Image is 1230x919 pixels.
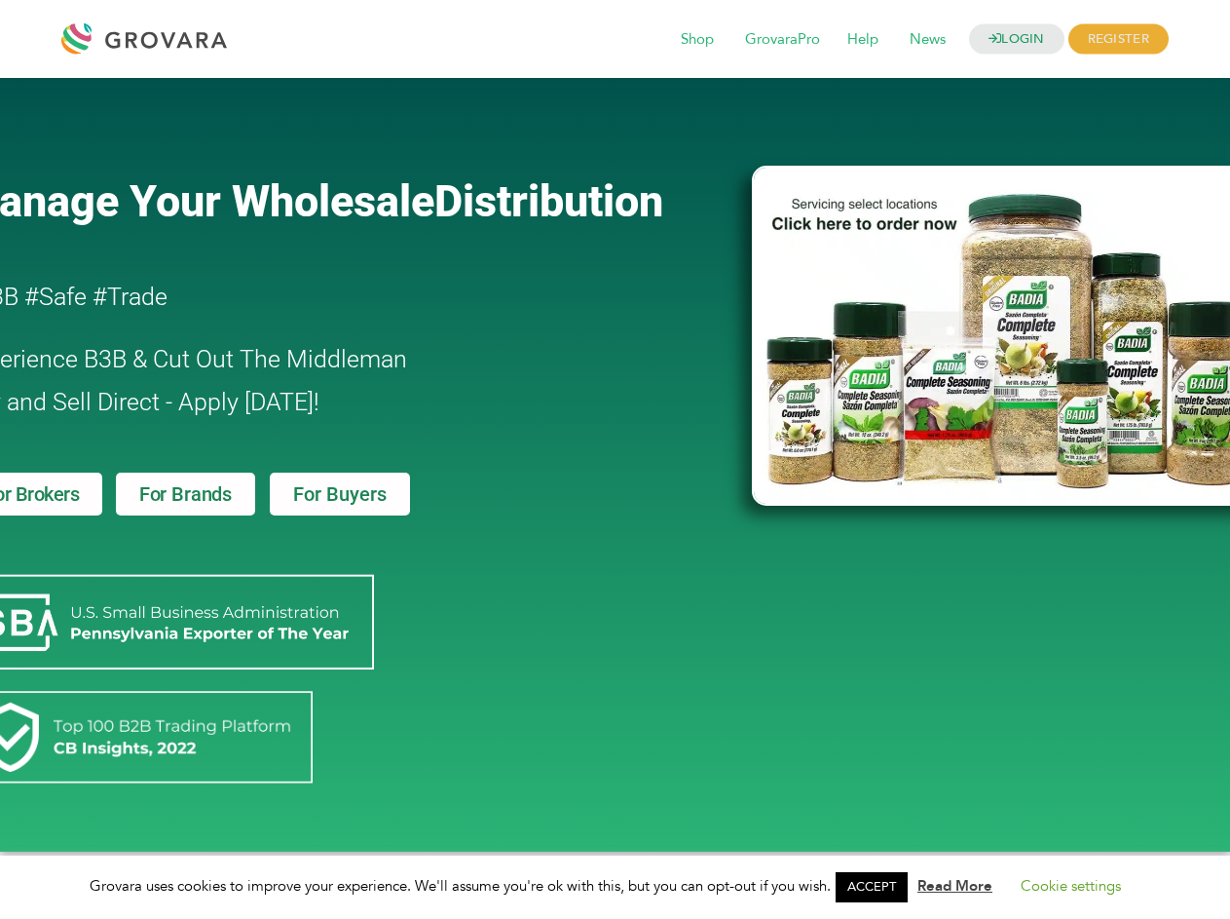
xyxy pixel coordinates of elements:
[731,29,834,51] a: GrovaraPro
[917,876,992,896] a: Read More
[834,29,892,51] a: Help
[667,29,727,51] a: Shop
[270,473,410,516] a: For Buyers
[836,872,908,902] a: ACCEPT
[116,473,255,516] a: For Brands
[896,21,959,58] span: News
[1068,24,1169,55] span: REGISTER
[834,21,892,58] span: Help
[90,876,1140,896] span: Grovara uses cookies to improve your experience. We'll assume you're ok with this, but you can op...
[1021,876,1121,896] a: Cookie settings
[731,21,834,58] span: GrovaraPro
[139,484,232,504] span: For Brands
[667,21,727,58] span: Shop
[293,484,387,504] span: For Buyers
[969,24,1064,55] a: LOGIN
[896,29,959,51] a: News
[434,175,663,227] span: Distribution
